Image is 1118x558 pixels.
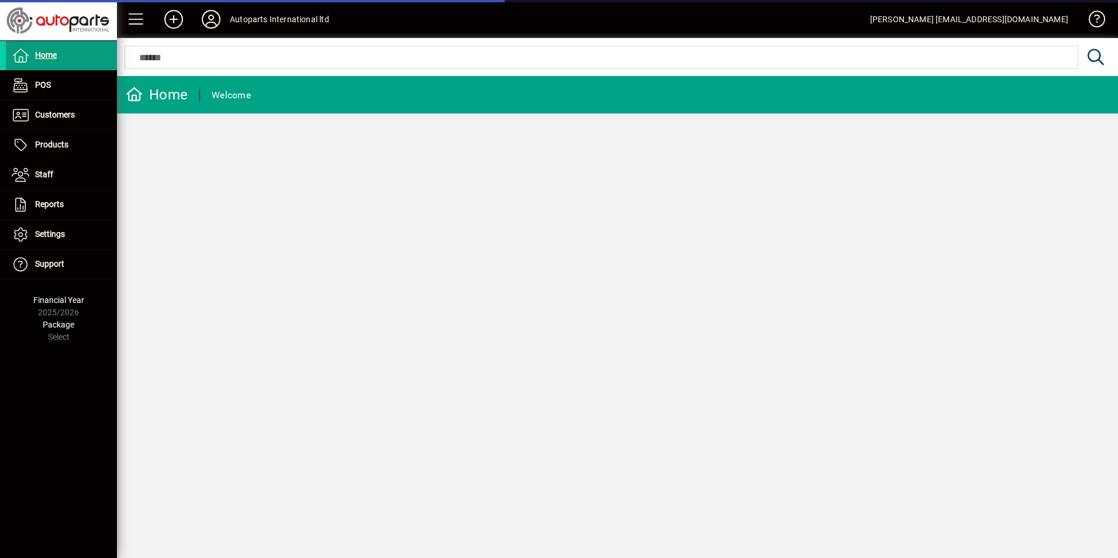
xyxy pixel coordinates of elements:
a: Settings [6,220,117,249]
span: Package [43,320,74,329]
span: Products [35,140,68,149]
span: Settings [35,229,65,239]
div: [PERSON_NAME] [EMAIL_ADDRESS][DOMAIN_NAME] [870,10,1068,29]
span: Reports [35,199,64,209]
a: Products [6,130,117,160]
span: Customers [35,110,75,119]
a: Staff [6,160,117,190]
div: Welcome [212,86,251,105]
span: Support [35,259,64,268]
span: Financial Year [33,295,84,305]
a: Reports [6,190,117,219]
a: Support [6,250,117,279]
a: Knowledge Base [1080,2,1103,40]
button: Profile [192,9,230,30]
a: POS [6,71,117,100]
div: Home [126,85,188,104]
span: Staff [35,170,53,179]
a: Customers [6,101,117,130]
button: Add [155,9,192,30]
span: POS [35,80,51,89]
span: Home [35,50,57,60]
div: Autoparts International ltd [230,10,329,29]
